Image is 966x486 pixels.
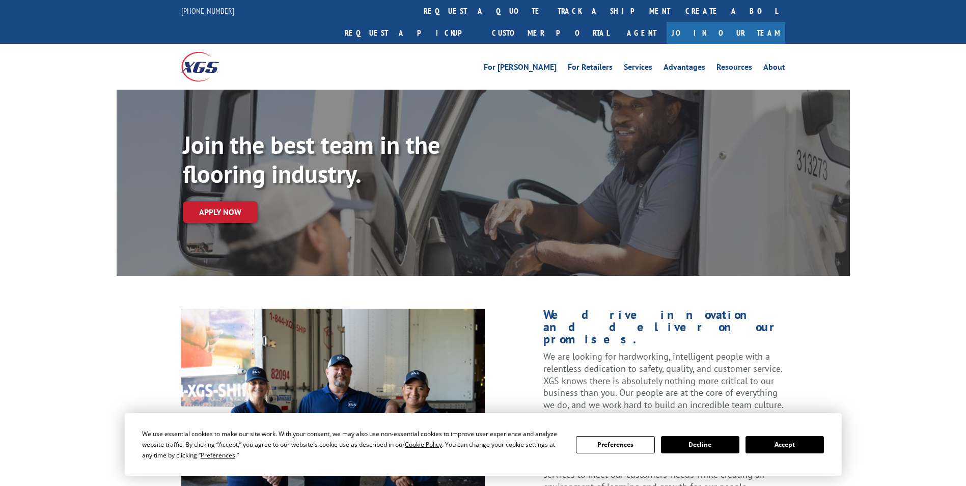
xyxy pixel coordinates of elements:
[661,436,739,453] button: Decline
[201,451,235,460] span: Preferences
[664,63,705,74] a: Advantages
[543,309,785,350] h1: We drive innovation and deliver on our promises.
[763,63,785,74] a: About
[337,22,484,44] a: Request a pickup
[183,129,440,190] strong: Join the best team in the flooring industry.
[181,6,234,16] a: [PHONE_NUMBER]
[405,440,442,449] span: Cookie Policy
[125,413,842,476] div: Cookie Consent Prompt
[484,22,617,44] a: Customer Portal
[543,350,785,420] p: We are looking for hardworking, intelligent people with a relentless dedication to safety, qualit...
[183,201,258,223] a: Apply now
[624,63,652,74] a: Services
[617,22,667,44] a: Agent
[716,63,752,74] a: Resources
[746,436,824,453] button: Accept
[484,63,557,74] a: For [PERSON_NAME]
[576,436,654,453] button: Preferences
[568,63,613,74] a: For Retailers
[667,22,785,44] a: Join Our Team
[142,428,564,461] div: We use essential cookies to make our site work. With your consent, we may also use non-essential ...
